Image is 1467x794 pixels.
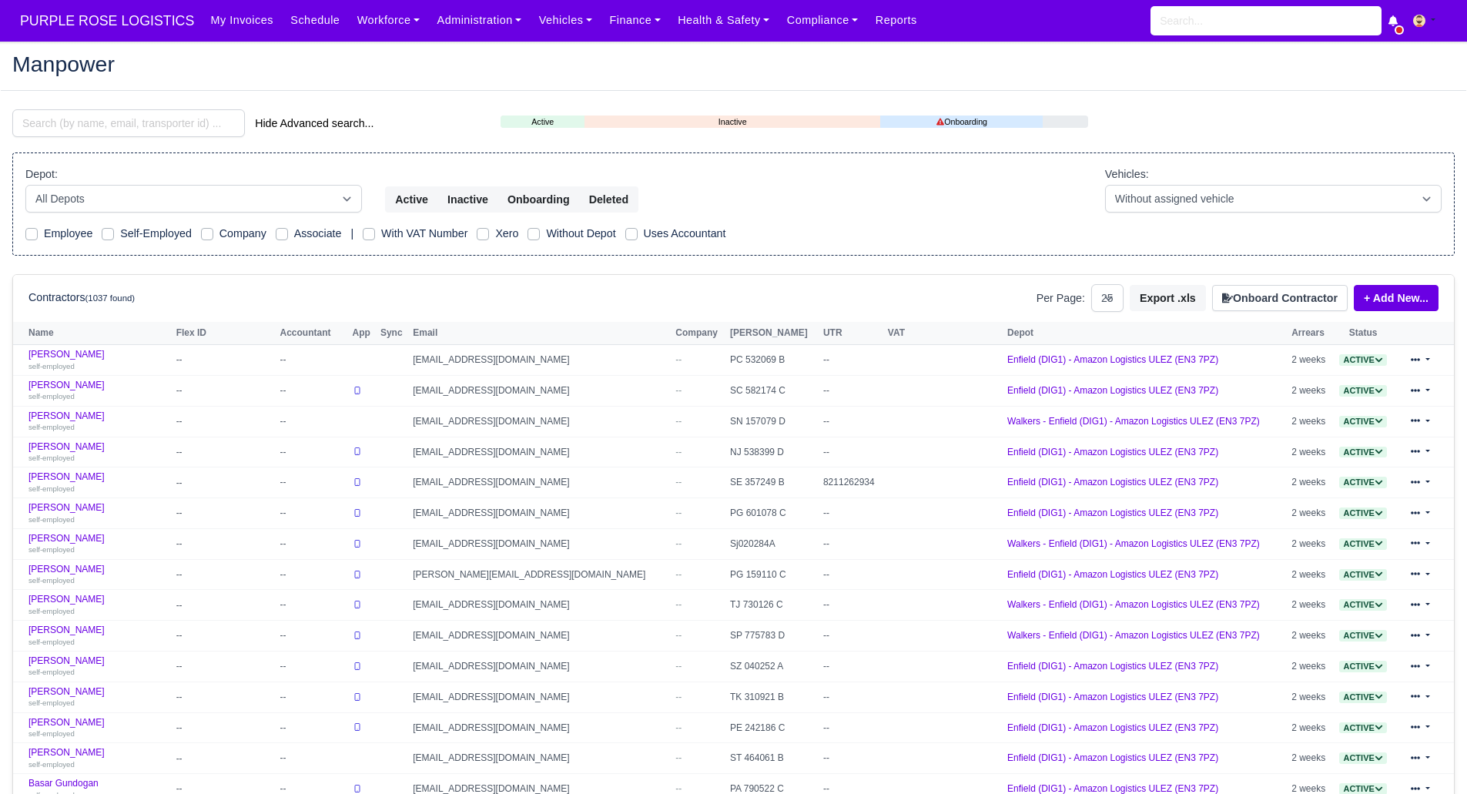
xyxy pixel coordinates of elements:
[276,376,348,407] td: --
[28,545,75,554] small: self-employed
[28,441,169,464] a: [PERSON_NAME] self-employed
[584,116,880,129] a: Inactive
[675,630,682,641] span: --
[819,406,884,437] td: --
[349,322,377,345] th: App
[172,712,276,743] td: --
[409,376,672,407] td: [EMAIL_ADDRESS][DOMAIN_NAME]
[1288,682,1333,712] td: 2 weeks
[28,423,75,431] small: self-employed
[675,416,682,427] span: --
[1037,290,1085,307] label: Per Page:
[819,437,884,467] td: --
[1007,661,1218,672] a: Enfield (DIG1) - Amazon Logistics ULEZ (EN3 7PZ)
[276,406,348,437] td: --
[819,376,884,407] td: --
[28,471,169,494] a: [PERSON_NAME] self-employed
[1288,712,1333,743] td: 2 weeks
[25,166,58,183] label: Depot:
[819,712,884,743] td: --
[28,747,169,769] a: [PERSON_NAME] self-employed
[1007,692,1218,702] a: Enfield (DIG1) - Amazon Logistics ULEZ (EN3 7PZ)
[12,109,245,137] input: Search (by name, email, transporter id) ...
[28,291,135,304] h6: Contractors
[1288,590,1333,621] td: 2 weeks
[1130,285,1206,311] button: Export .xls
[276,590,348,621] td: --
[428,5,530,35] a: Administration
[276,528,348,559] td: --
[28,564,169,586] a: [PERSON_NAME] self-employed
[1007,538,1260,549] a: Walkers - Enfield (DIG1) - Amazon Logistics ULEZ (EN3 7PZ)
[1288,467,1333,498] td: 2 weeks
[276,682,348,712] td: --
[726,743,819,774] td: ST 464061 B
[675,569,682,580] span: --
[1007,630,1260,641] a: Walkers - Enfield (DIG1) - Amazon Logistics ULEZ (EN3 7PZ)
[28,729,75,738] small: self-employed
[1150,6,1382,35] input: Search...
[1339,569,1386,581] span: Active
[1,41,1466,91] div: Manpower
[349,5,429,35] a: Workforce
[172,322,276,345] th: Flex ID
[1354,285,1439,311] a: + Add New...
[1339,722,1386,734] span: Active
[1339,569,1386,580] a: Active
[28,760,75,769] small: self-employed
[1339,477,1386,487] a: Active
[276,498,348,529] td: --
[601,5,669,35] a: Finance
[1288,437,1333,467] td: 2 weeks
[675,661,682,672] span: --
[675,385,682,396] span: --
[276,621,348,652] td: --
[675,447,682,457] span: --
[409,322,672,345] th: Email
[1288,345,1333,376] td: 2 weeks
[28,392,75,400] small: self-employed
[28,717,169,739] a: [PERSON_NAME] self-employed
[12,5,202,36] span: PURPLE ROSE LOGISTICS
[1007,752,1218,763] a: Enfield (DIG1) - Amazon Logistics ULEZ (EN3 7PZ)
[1007,447,1218,457] a: Enfield (DIG1) - Amazon Logistics ULEZ (EN3 7PZ)
[409,528,672,559] td: [EMAIL_ADDRESS][DOMAIN_NAME]
[819,528,884,559] td: --
[172,621,276,652] td: --
[1339,447,1386,458] span: Active
[1105,166,1149,183] label: Vehicles:
[779,5,867,35] a: Compliance
[675,538,682,549] span: --
[1339,385,1386,396] a: Active
[675,752,682,763] span: --
[28,625,169,647] a: [PERSON_NAME] self-employed
[1212,285,1348,311] button: Onboard Contractor
[726,467,819,498] td: SE 357249 B
[276,437,348,467] td: --
[1007,508,1218,518] a: Enfield (DIG1) - Amazon Logistics ULEZ (EN3 7PZ)
[1007,599,1260,610] a: Walkers - Enfield (DIG1) - Amazon Logistics ULEZ (EN3 7PZ)
[28,410,169,433] a: [PERSON_NAME] self-employed
[644,225,726,243] label: Uses Accountant
[409,467,672,498] td: [EMAIL_ADDRESS][DOMAIN_NAME]
[276,322,348,345] th: Accountant
[202,5,282,35] a: My Invoices
[28,655,169,678] a: [PERSON_NAME] self-employed
[884,322,1003,345] th: VAT
[409,406,672,437] td: [EMAIL_ADDRESS][DOMAIN_NAME]
[1339,447,1386,457] a: Active
[85,293,136,303] small: (1037 found)
[579,186,638,213] button: Deleted
[675,692,682,702] span: --
[1339,508,1386,518] a: Active
[120,225,192,243] label: Self-Employed
[1007,385,1218,396] a: Enfield (DIG1) - Amazon Logistics ULEZ (EN3 7PZ)
[1288,528,1333,559] td: 2 weeks
[1339,722,1386,733] a: Active
[437,186,498,213] button: Inactive
[28,686,169,709] a: [PERSON_NAME] self-employed
[726,528,819,559] td: Sj020284A
[28,699,75,707] small: self-employed
[1288,406,1333,437] td: 2 weeks
[819,467,884,498] td: 8211262934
